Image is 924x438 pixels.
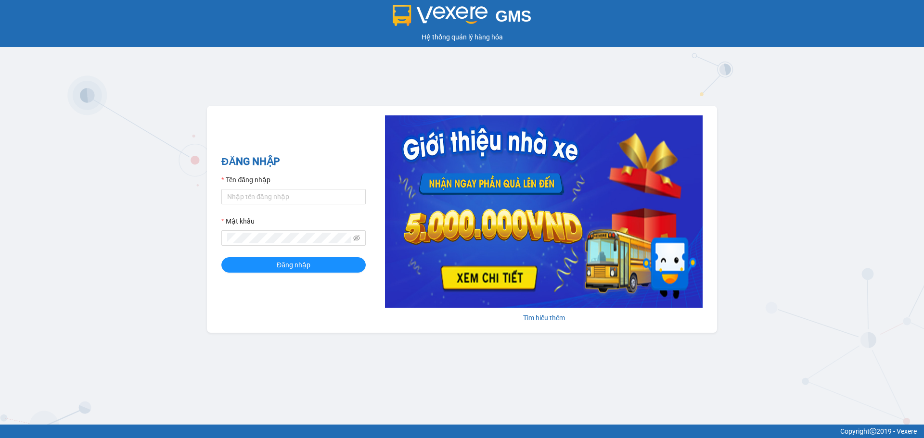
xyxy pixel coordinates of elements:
span: GMS [495,7,531,25]
label: Mật khẩu [221,216,255,226]
h2: ĐĂNG NHẬP [221,154,366,170]
span: copyright [870,428,876,435]
div: Copyright 2019 - Vexere [7,426,917,437]
button: Đăng nhập [221,257,366,273]
label: Tên đăng nhập [221,175,270,185]
input: Mật khẩu [227,233,351,243]
div: Tìm hiểu thêm [385,313,703,323]
span: Đăng nhập [277,260,310,270]
img: banner-0 [385,115,703,308]
span: eye-invisible [353,235,360,241]
input: Tên đăng nhập [221,189,366,204]
div: Hệ thống quản lý hàng hóa [2,32,922,42]
a: GMS [393,14,532,22]
img: logo 2 [393,5,488,26]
